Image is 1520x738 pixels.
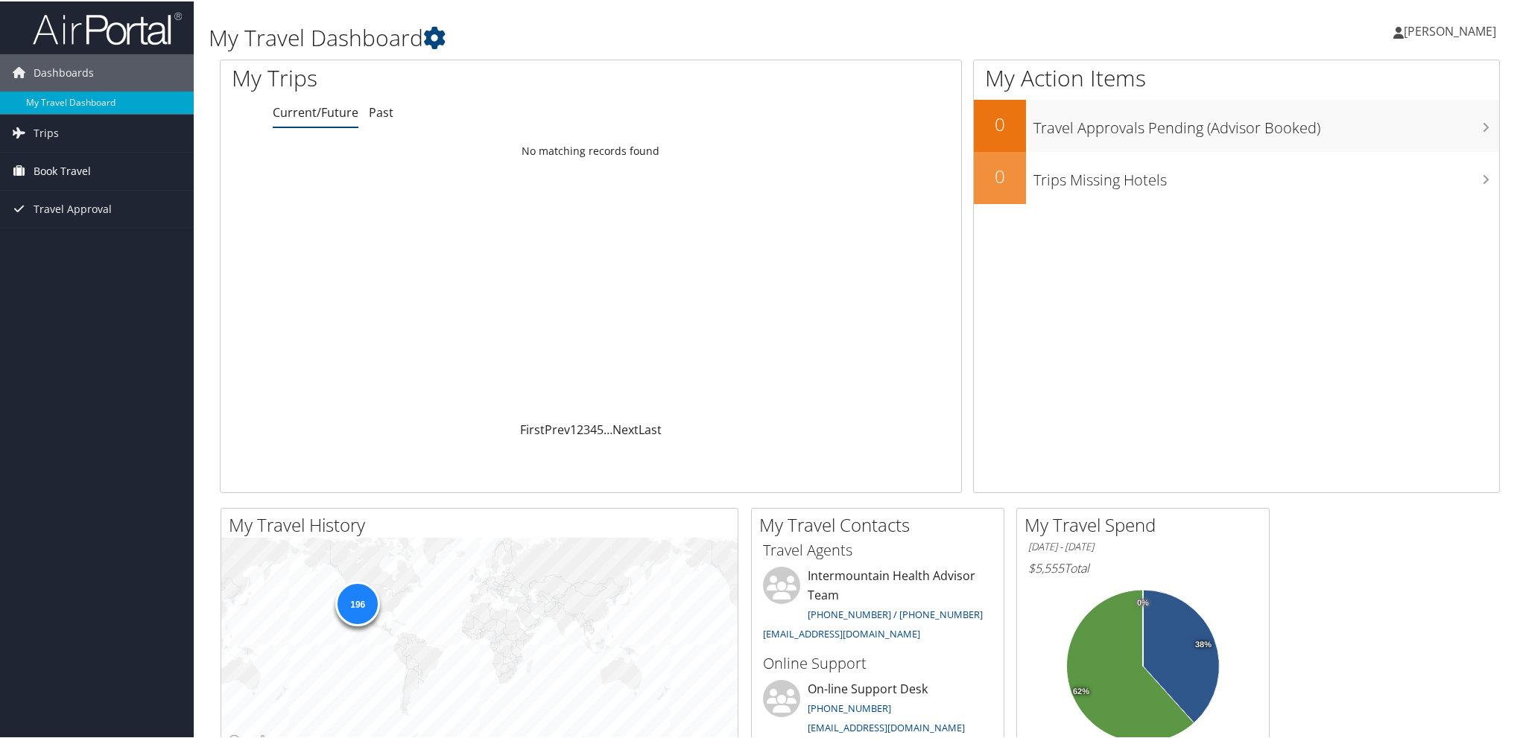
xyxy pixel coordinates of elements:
[808,606,983,620] a: [PHONE_NUMBER] / [PHONE_NUMBER]
[209,21,1077,52] h1: My Travel Dashboard
[974,162,1026,188] h2: 0
[1025,511,1269,536] h2: My Travel Spend
[221,136,961,163] td: No matching records found
[974,110,1026,136] h2: 0
[1028,538,1258,553] h6: [DATE] - [DATE]
[597,420,604,436] a: 5
[1033,161,1499,189] h3: Trips Missing Hotels
[612,420,639,436] a: Next
[590,420,597,436] a: 4
[1404,22,1496,38] span: [PERSON_NAME]
[335,580,380,625] div: 196
[583,420,590,436] a: 3
[759,511,1004,536] h2: My Travel Contacts
[577,420,583,436] a: 2
[232,61,642,92] h1: My Trips
[639,420,662,436] a: Last
[974,150,1499,203] a: 0Trips Missing Hotels
[1195,639,1212,648] tspan: 38%
[1033,109,1499,137] h3: Travel Approvals Pending (Advisor Booked)
[1393,7,1511,52] a: [PERSON_NAME]
[756,565,1000,645] li: Intermountain Health Advisor Team
[1137,597,1149,606] tspan: 0%
[369,103,393,119] a: Past
[34,151,91,188] span: Book Travel
[974,98,1499,150] a: 0Travel Approvals Pending (Advisor Booked)
[273,103,358,119] a: Current/Future
[545,420,570,436] a: Prev
[34,53,94,90] span: Dashboards
[763,652,992,672] h3: Online Support
[808,700,891,713] a: [PHONE_NUMBER]
[1028,559,1258,575] h6: Total
[808,719,965,733] a: [EMAIL_ADDRESS][DOMAIN_NAME]
[974,61,1499,92] h1: My Action Items
[763,626,920,639] a: [EMAIL_ADDRESS][DOMAIN_NAME]
[34,113,59,150] span: Trips
[33,10,182,45] img: airportal-logo.png
[763,538,992,559] h3: Travel Agents
[604,420,612,436] span: …
[34,189,112,226] span: Travel Approval
[1028,559,1064,575] span: $5,555
[229,511,738,536] h2: My Travel History
[1073,686,1089,695] tspan: 62%
[520,420,545,436] a: First
[570,420,577,436] a: 1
